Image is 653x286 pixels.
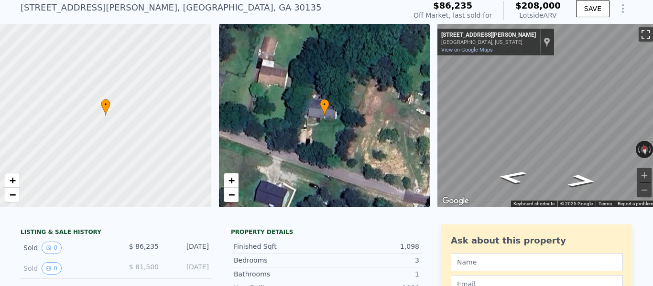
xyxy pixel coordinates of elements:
[451,234,623,247] div: Ask about this property
[166,262,209,275] div: [DATE]
[320,100,329,109] span: •
[326,255,419,265] div: 3
[231,228,422,236] div: Property details
[599,201,612,206] a: Terms
[636,141,641,158] button: Rotate counterclockwise
[451,253,623,271] input: Name
[234,255,326,265] div: Bedrooms
[637,183,652,197] button: Zoom out
[441,47,493,53] a: View on Google Maps
[21,228,212,238] div: LISTING & SALE HISTORY
[10,189,16,201] span: −
[42,262,62,275] button: View historical data
[234,242,326,251] div: Finished Sqft
[101,100,110,109] span: •
[224,188,239,202] a: Zoom out
[544,37,550,47] a: Show location on map
[23,262,109,275] div: Sold
[10,174,16,186] span: +
[5,173,20,188] a: Zoom in
[513,201,555,207] button: Keyboard shortcuts
[440,195,471,207] img: Google
[556,171,609,190] path: Go East, Dorris Cir
[228,174,234,186] span: +
[23,242,109,254] div: Sold
[42,242,62,254] button: View historical data
[515,11,561,20] div: Lotside ARV
[639,140,649,159] button: Reset the view
[639,27,653,42] button: Toggle fullscreen view
[5,188,20,202] a: Zoom out
[485,168,538,186] path: Go West, Dorris Cir
[326,242,419,251] div: 1,098
[637,168,652,182] button: Zoom in
[320,99,329,116] div: •
[234,269,326,279] div: Bathrooms
[440,195,471,207] a: Open this area in Google Maps (opens a new window)
[228,189,234,201] span: −
[441,39,536,45] div: [GEOGRAPHIC_DATA], [US_STATE]
[166,242,209,254] div: [DATE]
[101,99,110,116] div: •
[326,269,419,279] div: 1
[515,0,561,11] span: $208,000
[414,11,492,20] div: Off Market, last sold for
[560,201,593,206] span: © 2025 Google
[433,0,472,11] span: $86,235
[224,173,239,188] a: Zoom in
[648,141,653,158] button: Rotate clockwise
[129,263,159,271] span: $ 81,500
[129,243,159,250] span: $ 86,235
[21,1,321,14] div: [STREET_ADDRESS][PERSON_NAME] , [GEOGRAPHIC_DATA] , GA 30135
[441,32,536,39] div: [STREET_ADDRESS][PERSON_NAME]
